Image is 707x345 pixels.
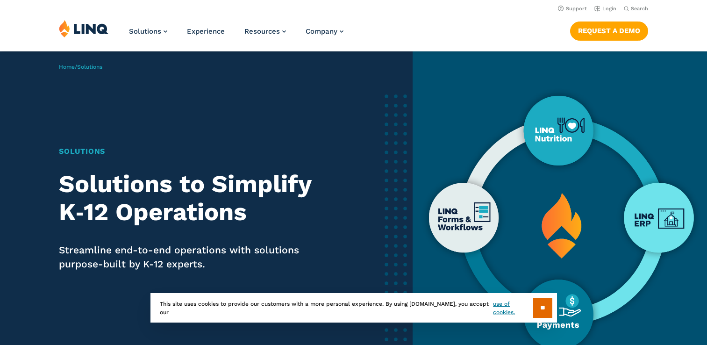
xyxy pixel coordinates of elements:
span: Resources [244,27,280,36]
p: Streamline end-to-end operations with solutions purpose-built by K-12 experts. [59,243,337,271]
a: Company [306,27,343,36]
a: Support [558,6,587,12]
a: Home [59,64,75,70]
h2: Solutions to Simplify K‑12 Operations [59,170,337,226]
span: Solutions [129,27,161,36]
button: Open Search Bar [624,5,648,12]
a: use of cookies. [493,300,533,316]
nav: Button Navigation [570,20,648,40]
span: Search [631,6,648,12]
span: Solutions [77,64,102,70]
a: Experience [187,27,225,36]
a: Login [594,6,616,12]
img: LINQ | K‑12 Software [59,20,108,37]
div: This site uses cookies to provide our customers with a more personal experience. By using [DOMAIN... [150,293,557,323]
h1: Solutions [59,146,337,157]
a: Request a Demo [570,22,648,40]
nav: Primary Navigation [129,20,343,50]
span: / [59,64,102,70]
a: Resources [244,27,286,36]
span: Company [306,27,337,36]
a: Solutions [129,27,167,36]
